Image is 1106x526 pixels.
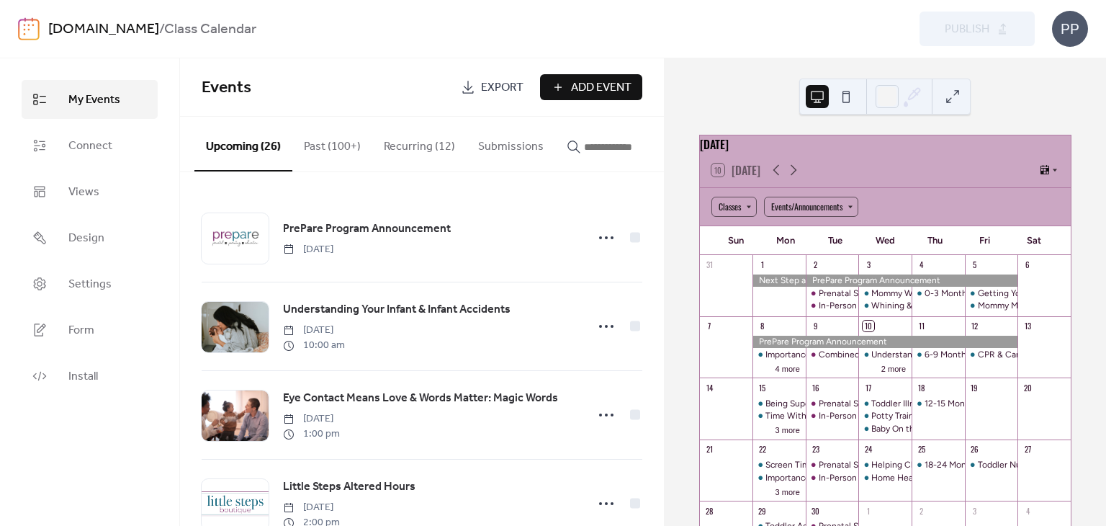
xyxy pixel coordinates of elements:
div: Sun [711,226,761,255]
div: Potty Training & Fighting the Impulse to Spend [858,410,912,422]
span: Views [68,184,99,201]
div: PrePare Program Announcement [752,336,1017,348]
span: Form [68,322,94,339]
div: Wed [860,226,910,255]
b: / [159,16,164,43]
div: Prenatal Series [819,287,878,300]
div: Home Health & Anger Management [871,472,1012,484]
div: Baby On the Move & Staying Out of Debt [858,423,912,435]
div: Importance of Words & Credit Cards: Friend or Foe? [752,349,806,361]
div: Time With [PERSON_NAME] & Words Matter: Silent Words [765,410,997,422]
div: 14 [704,382,715,393]
span: [DATE] [283,411,340,427]
div: Potty Training & Fighting the Impulse to Spend [871,410,1056,422]
div: 20 [1022,382,1033,393]
div: Sat [1010,226,1059,255]
div: 18-24 Month & 24-36 Month Milestones [925,459,1083,471]
div: Prenatal Series [819,459,878,471]
button: Recurring (12) [372,117,467,170]
div: Fri [960,226,1010,255]
div: Whining & Tantrums [858,300,912,312]
div: Prenatal Series [806,459,859,471]
a: My Events [22,80,158,119]
div: 13 [1022,321,1033,331]
span: Add Event [571,79,631,97]
b: Class Calendar [164,16,256,43]
div: 23 [810,444,821,455]
div: Mommy Work & Quality Childcare [871,287,1003,300]
div: 2 [916,505,927,516]
a: Eye Contact Means Love & Words Matter: Magic Words [283,389,558,408]
span: Events [202,72,251,104]
div: 1 [863,505,873,516]
div: PrePare Program Announcement [806,275,1018,287]
a: Settings [22,264,158,303]
a: Design [22,218,158,257]
button: Add Event [540,74,642,100]
div: 9 [810,321,821,331]
span: Install [68,368,98,385]
button: Past (100+) [292,117,372,170]
div: 7 [704,321,715,331]
div: In-Person Prenatal Series [806,300,859,312]
span: 10:00 am [283,338,345,353]
div: 1 [757,259,768,270]
a: Little Steps Altered Hours [283,478,415,496]
div: Toddler Nutrition & Toddler Play [965,459,1018,471]
div: 6 [1022,259,1033,270]
div: CPR & Car Seat Safety [965,349,1018,361]
div: CPR & Car Seat Safety [978,349,1066,361]
div: 3 [969,505,980,516]
button: 3 more [770,423,806,435]
div: Baby On the Move & Staying Out of Debt [871,423,1032,435]
a: Form [22,311,158,349]
div: 26 [969,444,980,455]
div: In-Person Prenatal Series [806,472,859,484]
div: 30 [810,505,821,516]
div: 25 [916,444,927,455]
div: 12 [969,321,980,331]
div: 24 [863,444,873,455]
a: Connect [22,126,158,165]
div: Thu [910,226,960,255]
div: Prenatal Series [819,398,878,410]
div: Helping Children Process Change & Siblings [858,459,912,471]
span: Settings [68,276,112,293]
span: Understanding Your Infant & Infant Accidents [283,301,511,318]
a: Understanding Your Infant & Infant Accidents [283,300,511,319]
a: PrePare Program Announcement [283,220,451,239]
div: Time With Toddler & Words Matter: Silent Words [752,410,806,422]
button: 2 more [876,362,912,374]
div: 10 [863,321,873,331]
div: 22 [757,444,768,455]
div: 6-9 Month & 9-12 Month Infant Expectations [912,349,965,361]
div: In-Person Prenatal Series [819,300,918,312]
button: 3 more [770,485,806,497]
div: 4 [1022,505,1033,516]
div: Understanding Your Infant & Infant Accidents [858,349,912,361]
div: Importance of Words & Credit Cards: Friend or Foe? [765,349,970,361]
a: Views [22,172,158,211]
span: [DATE] [283,323,345,338]
div: Toddler Nutrition & Toddler Play [978,459,1103,471]
div: Next Step and Little Steps Closed [752,275,806,287]
div: 0-3 Month & 3-6 Month Infant Expectations [925,287,1098,300]
div: 8 [757,321,768,331]
div: Understanding Your Infant & Infant Accidents [871,349,1049,361]
div: [DATE] [700,135,1071,153]
div: Toddler Illness & Toddler Oral Health [871,398,1015,410]
div: 0-3 Month & 3-6 Month Infant Expectations [912,287,965,300]
div: Tue [811,226,860,255]
span: 1:00 pm [283,427,340,442]
div: 21 [704,444,715,455]
div: In-Person Prenatal Series [819,472,918,484]
span: Eye Contact Means Love & Words Matter: Magic Words [283,390,558,407]
div: 11 [916,321,927,331]
button: Submissions [467,117,555,170]
div: Being Super Mom & Credit Scores: the Good, the Bad, the Ugly [752,398,806,410]
a: [DOMAIN_NAME] [48,16,159,43]
div: Prenatal Series [806,287,859,300]
div: Whining & Tantrums [871,300,951,312]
